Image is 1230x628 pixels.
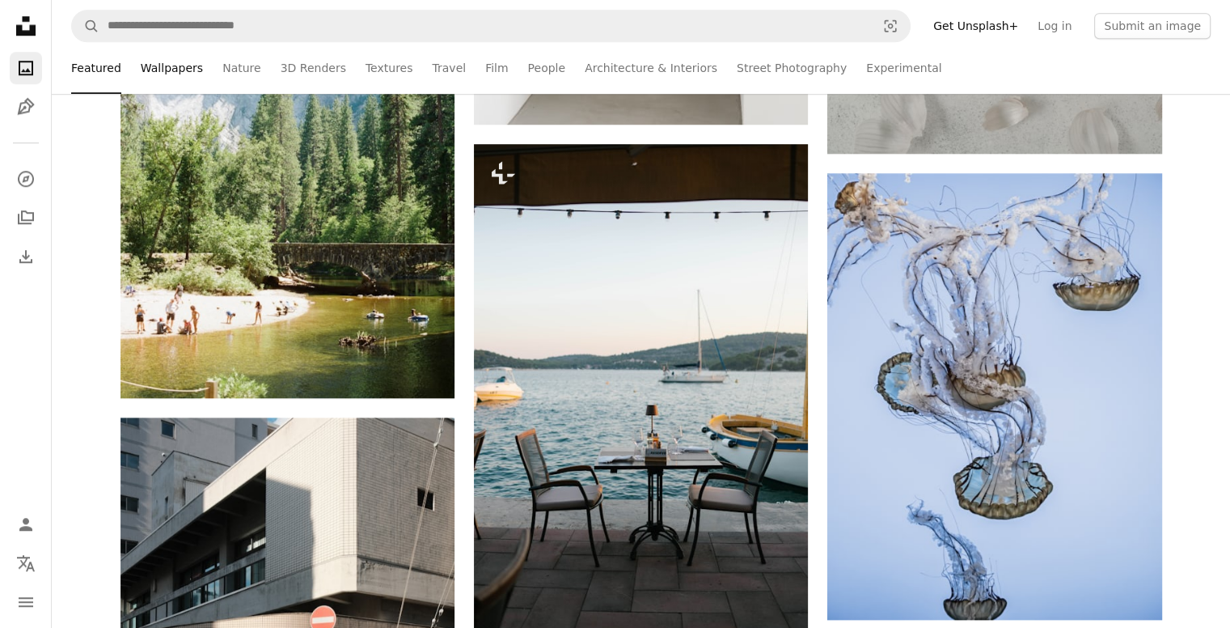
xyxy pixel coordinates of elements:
a: Photos [10,52,42,84]
a: People relaxing by a river with a stone bridge [120,139,454,154]
a: Experimental [866,42,941,94]
a: Get Unsplash+ [924,13,1028,39]
button: Visual search [871,11,910,41]
a: Home — Unsplash [10,10,42,45]
a: Nature [222,42,260,94]
form: Find visuals sitewide [71,10,911,42]
a: Explore [10,163,42,195]
a: Illustrations [10,91,42,123]
a: Street Photography [737,42,847,94]
a: Two chairs at a table by the water [474,387,808,401]
button: Search Unsplash [72,11,99,41]
a: Film [485,42,508,94]
a: Travel [432,42,466,94]
a: Several jellyfish drift gracefully in blue water. [827,388,1161,403]
a: Log in / Sign up [10,508,42,541]
button: Menu [10,586,42,618]
button: Language [10,547,42,579]
button: Submit an image [1094,13,1211,39]
a: People [528,42,566,94]
a: Collections [10,202,42,234]
a: Download History [10,240,42,273]
a: Wallpapers [141,42,203,94]
a: Architecture & Interiors [585,42,717,94]
a: Log in [1028,13,1081,39]
a: Textures [366,42,413,94]
a: 3D Renders [281,42,346,94]
img: Several jellyfish drift gracefully in blue water. [827,173,1161,619]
